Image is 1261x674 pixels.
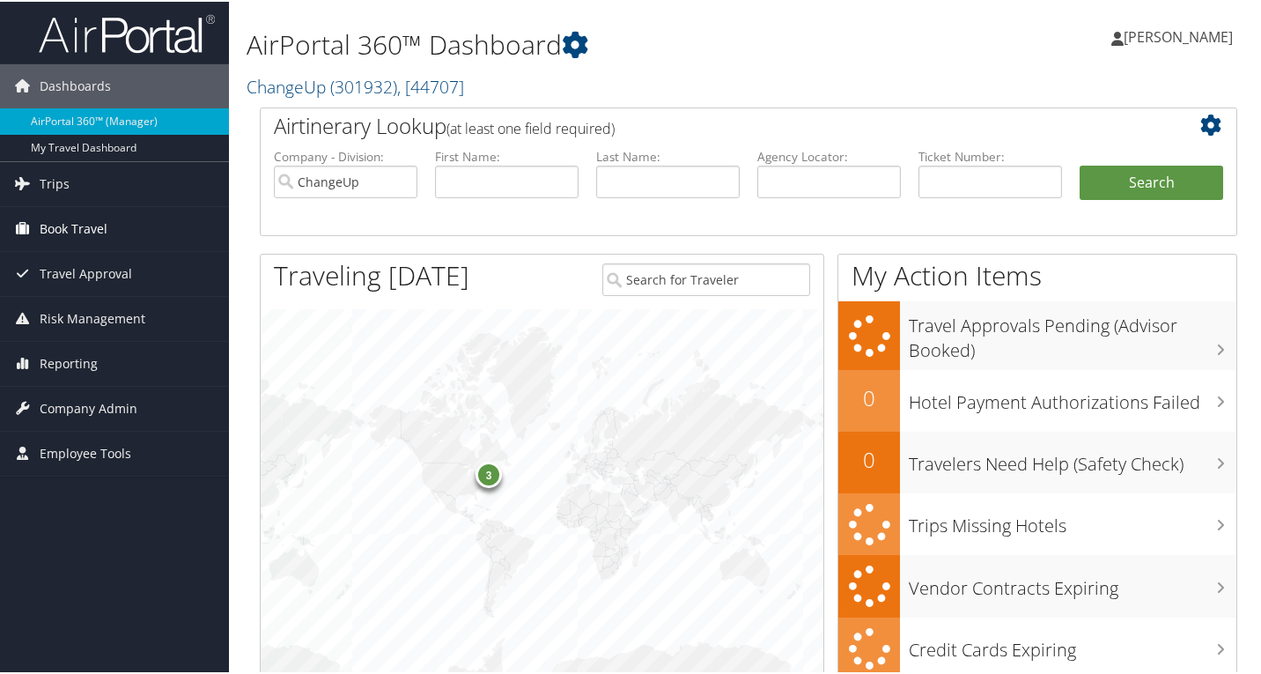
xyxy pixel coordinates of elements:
a: ChangeUp [247,73,464,97]
span: , [ 44707 ] [397,73,464,97]
span: Trips [40,160,70,204]
img: airportal-logo.png [39,11,215,53]
h3: Hotel Payment Authorizations Failed [909,380,1236,413]
h3: Vendor Contracts Expiring [909,566,1236,599]
span: Dashboards [40,63,111,107]
span: (at least one field required) [446,117,615,137]
label: Agency Locator: [757,146,901,164]
h3: Travel Approvals Pending (Advisor Booked) [909,303,1236,361]
h1: My Action Items [838,256,1236,293]
span: Employee Tools [40,430,131,474]
input: Search for Traveler [602,262,810,294]
a: Trips Missing Hotels [838,492,1236,554]
span: Travel Approval [40,250,132,294]
h2: 0 [838,443,900,473]
a: Travel Approvals Pending (Advisor Booked) [838,300,1236,367]
label: Ticket Number: [918,146,1062,164]
h3: Credit Cards Expiring [909,627,1236,661]
span: [PERSON_NAME] [1124,26,1233,45]
h1: AirPortal 360™ Dashboard [247,25,916,62]
span: Risk Management [40,295,145,339]
h3: Travelers Need Help (Safety Check) [909,441,1236,475]
h2: 0 [838,381,900,411]
button: Search [1080,164,1223,199]
h3: Trips Missing Hotels [909,503,1236,537]
div: 3 [476,460,502,486]
span: Company Admin [40,385,137,429]
label: First Name: [435,146,579,164]
label: Last Name: [596,146,740,164]
a: Vendor Contracts Expiring [838,553,1236,616]
span: Book Travel [40,205,107,249]
a: 0Travelers Need Help (Safety Check) [838,430,1236,492]
a: 0Hotel Payment Authorizations Failed [838,368,1236,430]
h2: Airtinerary Lookup [274,109,1142,139]
span: Reporting [40,340,98,384]
span: ( 301932 ) [330,73,397,97]
a: [PERSON_NAME] [1111,9,1250,62]
h1: Traveling [DATE] [274,256,469,293]
label: Company - Division: [274,146,417,164]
